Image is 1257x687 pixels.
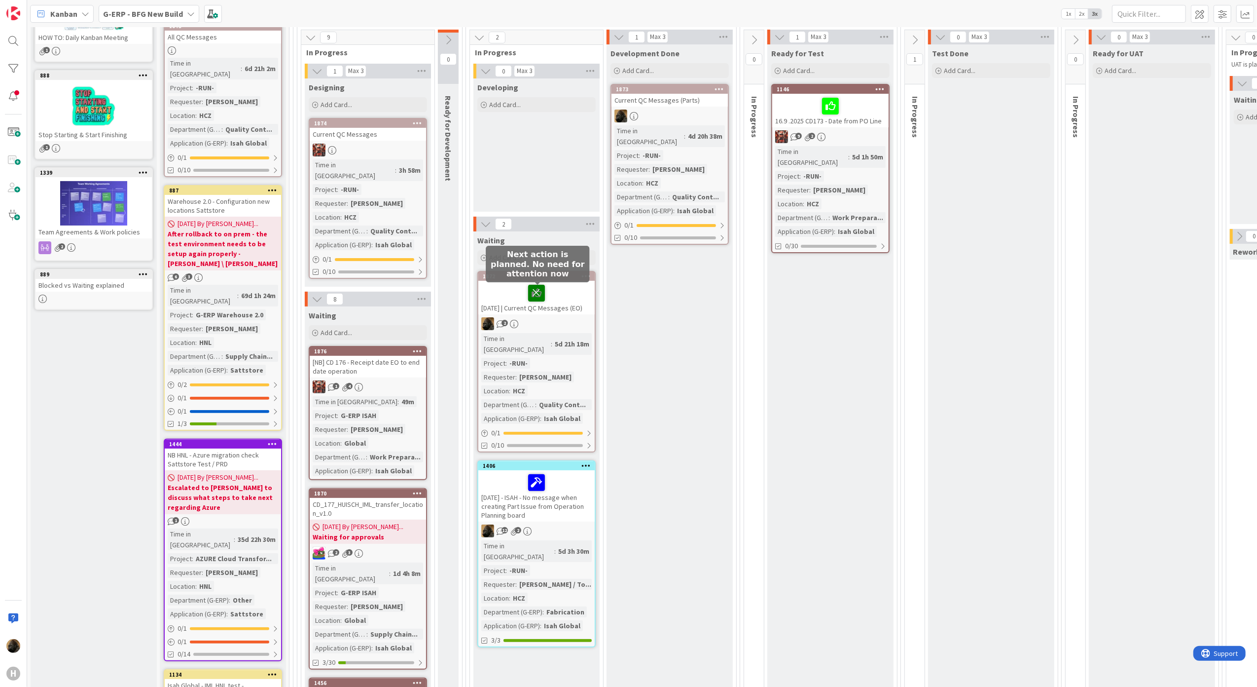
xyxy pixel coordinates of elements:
[830,212,886,223] div: Work Prepara...
[481,579,515,590] div: Requester
[338,410,379,421] div: G-ERP ISAH
[509,593,510,604] span: :
[614,205,673,216] div: Application (G-ERP)
[313,396,397,407] div: Time in [GEOGRAPHIC_DATA]
[772,85,889,127] div: 114616.9 .2025 CD173 - Date from PO Line
[371,239,373,250] span: :
[192,553,193,564] span: :
[321,328,352,337] span: Add Card...
[640,150,663,161] div: -RUN-
[241,63,242,74] span: :
[226,609,228,619] span: :
[168,581,195,592] div: Location
[164,439,282,661] a: 1444NB HNL - Azure migration check Sattstore Test / PRD[DATE] By [PERSON_NAME]...Escalated to [PE...
[483,462,595,469] div: 1406
[544,607,587,617] div: Fabrication
[785,241,798,251] span: 0/30
[178,153,187,163] span: 0 / 1
[313,438,340,449] div: Location
[309,346,427,480] a: 1876[NB] CD 176 - Receipt date EO to end date operationJKTime in [GEOGRAPHIC_DATA]:49mProject:G-E...
[202,323,203,334] span: :
[6,6,20,20] img: Visit kanbanzone.com
[478,461,595,522] div: 1406[DATE] - ISAH - No message when creating Part Issue from Operation Planning board
[310,489,426,520] div: 1870CD_177_HUISCH_IML_transfer_location_v1.0
[168,124,221,135] div: Department (G-ERP)
[502,527,508,534] span: 12
[168,58,241,79] div: Time in [GEOGRAPHIC_DATA]
[481,525,494,537] img: ND
[505,358,507,369] span: :
[168,365,226,376] div: Application (G-ERP)
[397,396,399,407] span: :
[168,285,237,306] div: Time in [GEOGRAPHIC_DATA]
[481,385,509,396] div: Location
[347,601,348,612] span: :
[673,205,675,216] span: :
[348,198,405,209] div: [PERSON_NAME]
[239,290,278,301] div: 69d 1h 24m
[168,96,202,107] div: Requester
[616,86,728,93] div: 1873
[165,379,281,391] div: 0/2
[43,144,50,151] span: 1
[178,165,190,175] span: 0/10
[36,279,152,292] div: Blocked vs Waiting explained
[310,381,426,393] div: JK
[310,498,426,520] div: CD_177_HUISCH_IML_transfer_location_v1.0
[389,568,391,579] span: :
[202,567,203,578] span: :
[229,595,230,606] span: :
[481,399,535,410] div: Department (G-ERP)
[684,131,685,142] span: :
[611,94,728,107] div: Current QC Messages (Parts)
[192,309,193,320] span: :
[346,549,353,556] span: 3
[50,8,77,20] span: Kanban
[313,159,395,181] div: Time in [GEOGRAPHIC_DATA]
[399,396,417,407] div: 49m
[478,470,595,522] div: [DATE] - ISAH - No message when creating Part Issue from Operation Planning board
[164,21,282,177] a: 1875All QC MessagesTime in [GEOGRAPHIC_DATA]:6d 21h 2mProject:-RUN-Requester:[PERSON_NAME]Locatio...
[195,581,197,592] span: :
[221,351,223,362] span: :
[505,565,507,576] span: :
[481,317,494,330] img: ND
[515,372,517,382] span: :
[611,110,728,122] div: ND
[35,70,153,159] a: 888Stop Starting & Start Finishing
[772,130,889,143] div: JK
[373,239,414,250] div: Isah Global
[313,381,325,393] img: JK
[36,168,152,238] div: 1339Team Agreements & Work policies
[775,146,848,168] div: Time in [GEOGRAPHIC_DATA]
[168,483,278,512] b: Escalated to [PERSON_NAME] to discuss what steps to take next regarding Azure
[834,226,835,237] span: :
[478,427,595,439] div: 0/1
[554,546,556,557] span: :
[478,461,595,470] div: 1406
[481,333,551,355] div: Time in [GEOGRAPHIC_DATA]
[242,63,278,74] div: 6d 21h 2m
[168,323,202,334] div: Requester
[36,270,152,292] div: 889Blocked vs Waiting explained
[313,198,347,209] div: Requester
[168,567,202,578] div: Requester
[944,66,975,75] span: Add Card...
[850,152,886,162] div: 5d 1h 50m
[313,587,337,598] div: Project
[165,195,281,217] div: Warehouse 2.0 - Configuration new locations Sattstore
[481,607,542,617] div: Department (G-ERP)
[342,438,368,449] div: Global
[203,323,260,334] div: [PERSON_NAME]
[515,579,517,590] span: :
[193,553,274,564] div: AZURE Cloud Transfor...
[347,198,348,209] span: :
[313,563,389,584] div: Time in [GEOGRAPHIC_DATA]
[775,185,809,195] div: Requester
[35,167,153,261] a: 1339Team Agreements & Work policies
[323,522,403,532] span: [DATE] By [PERSON_NAME]...
[228,609,266,619] div: Sattstore
[337,410,338,421] span: :
[1105,66,1136,75] span: Add Card...
[541,413,583,424] div: Isah Global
